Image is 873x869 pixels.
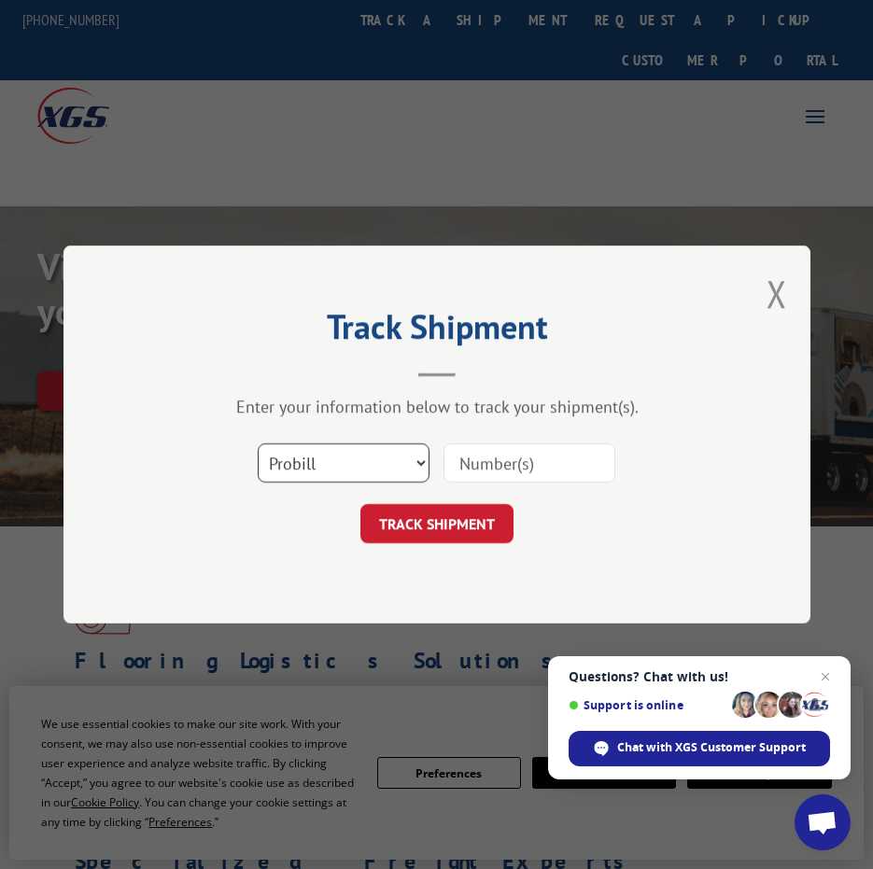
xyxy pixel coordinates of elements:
[767,269,787,318] button: Close modal
[157,314,717,349] h2: Track Shipment
[617,739,806,756] span: Chat with XGS Customer Support
[360,504,514,543] button: TRACK SHIPMENT
[795,794,851,850] div: Open chat
[444,443,615,483] input: Number(s)
[157,396,717,417] div: Enter your information below to track your shipment(s).
[569,669,830,684] span: Questions? Chat with us!
[569,698,725,712] span: Support is online
[814,666,837,688] span: Close chat
[569,731,830,766] div: Chat with XGS Customer Support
